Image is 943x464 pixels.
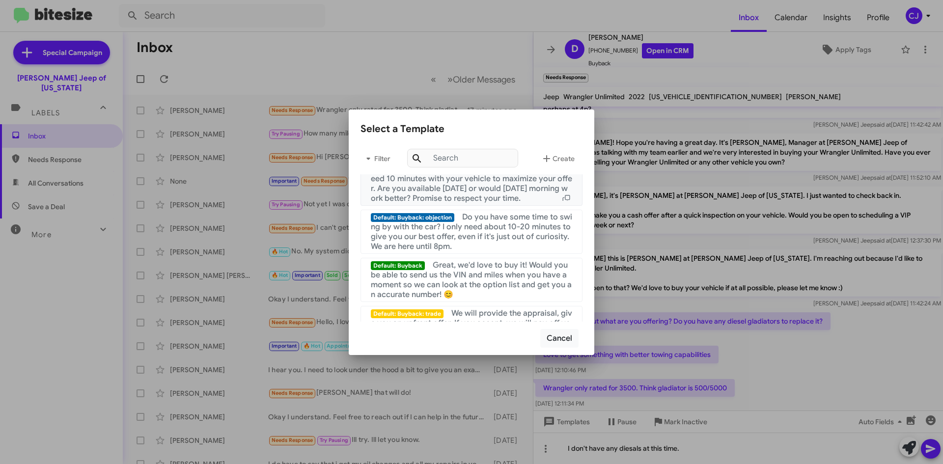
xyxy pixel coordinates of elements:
[361,147,392,170] button: Filter
[371,308,572,348] span: We will provide the appraisal, give you an upfront offer. If you accept, we will pay off your not...
[371,213,454,222] span: Default: Buyback: objection
[371,260,572,300] span: Great, we'd love to buy it! Would you be able to send us the VIN and miles when you have a moment...
[540,329,579,348] button: Cancel
[371,212,572,251] span: Do you have some time to swing by with the car? I only need about 10-20 minutes to give you our b...
[371,309,444,318] span: Default: Buyback: trade
[541,150,575,167] span: Create
[361,150,392,167] span: Filter
[361,121,582,137] div: Select a Template
[371,164,572,203] span: Awesome, I'd love to buy it. I simply need 10 minutes with your vehicle to maximize your offer. A...
[371,261,425,270] span: Default: Buyback
[407,149,518,167] input: Search
[533,147,582,170] button: Create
